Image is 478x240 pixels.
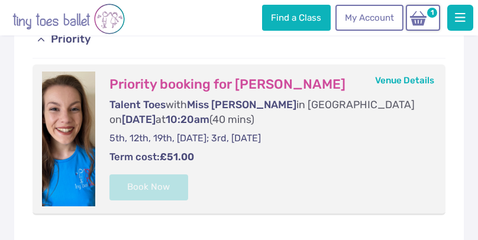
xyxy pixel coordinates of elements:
p: Term cost: [109,150,422,164]
span: 1 [425,6,439,20]
a: Find a Class [262,5,331,31]
span: 10:20am [166,113,209,125]
img: tiny toes ballet [12,2,125,35]
a: 1 [406,5,440,31]
a: Venue Details [375,75,434,86]
a: Priority [33,21,446,59]
h3: Priority booking for [PERSON_NAME] [109,76,422,93]
p: with in [GEOGRAPHIC_DATA] on at (40 mins) [109,98,422,127]
p: 5th, 12th, 19th, [DATE]; 3rd, [DATE] [109,132,422,145]
a: My Account [335,5,403,31]
strong: £51.00 [160,151,194,163]
button: Book Now [109,174,189,200]
span: [DATE] [122,113,156,125]
span: Talent Toes [109,99,166,111]
span: Miss [PERSON_NAME] [187,99,296,111]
